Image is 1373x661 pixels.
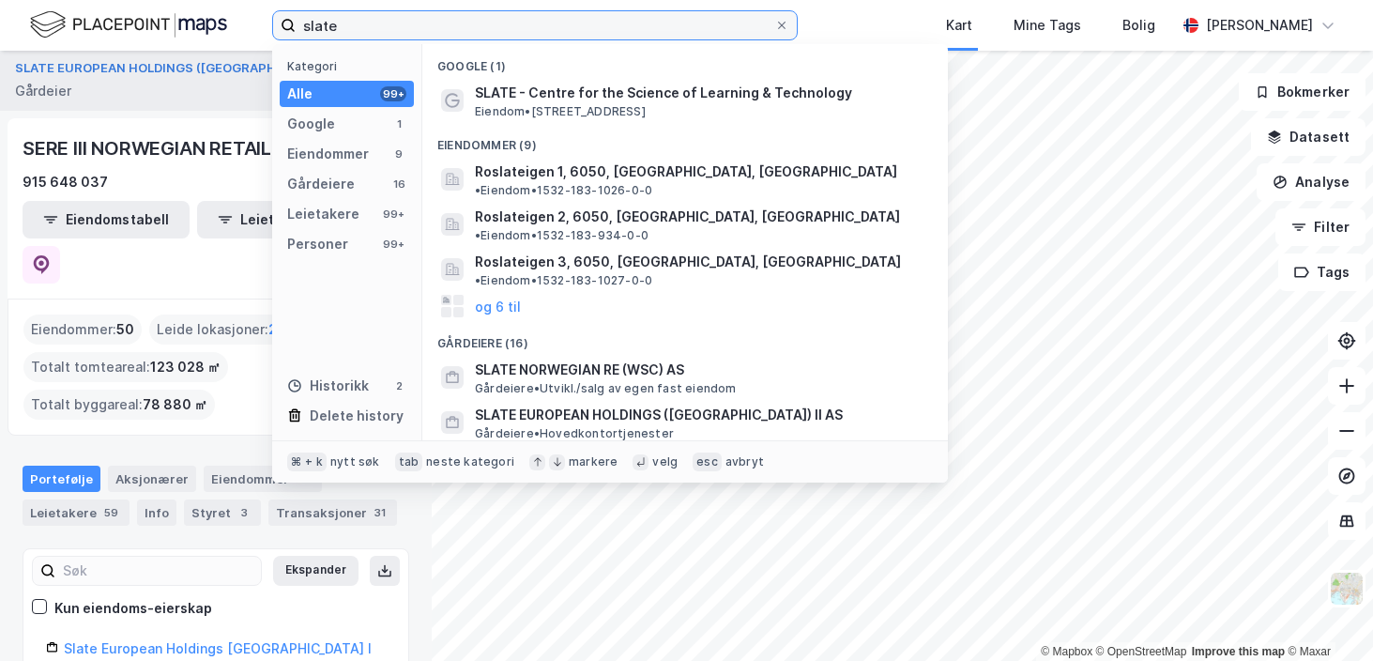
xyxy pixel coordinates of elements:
[287,173,355,195] div: Gårdeiere
[23,133,304,163] div: SERE III NORWEGIAN RETAIL AS
[475,273,481,287] span: •
[23,500,130,526] div: Leietakere
[55,557,261,585] input: Søk
[475,295,521,317] button: og 6 til
[149,315,284,345] div: Leide lokasjoner :
[204,466,322,492] div: Eiendommer
[116,318,134,341] span: 50
[235,503,253,522] div: 3
[426,454,514,469] div: neste kategori
[15,80,71,102] div: Gårdeier
[475,183,652,198] span: Eiendom • 1532-183-1026-0-0
[287,375,369,397] div: Historikk
[23,315,142,345] div: Eiendommer :
[391,177,406,192] div: 16
[371,503,389,522] div: 31
[380,207,406,222] div: 99+
[197,201,364,238] button: Leietakertabell
[1278,254,1365,291] button: Tags
[184,500,261,526] div: Styret
[395,453,423,471] div: tab
[310,405,404,427] div: Delete history
[475,404,925,426] span: SLATE EUROPEAN HOLDINGS ([GEOGRAPHIC_DATA]) II AS
[1096,645,1187,658] a: OpenStreetMap
[380,237,406,252] div: 99+
[475,104,646,119] span: Eiendom • [STREET_ADDRESS]
[287,143,369,165] div: Eiendommer
[1239,73,1365,111] button: Bokmerker
[475,228,481,242] span: •
[1257,163,1365,201] button: Analyse
[287,59,414,73] div: Kategori
[287,83,313,105] div: Alle
[1041,645,1092,658] a: Mapbox
[422,123,948,157] div: Eiendommer (9)
[287,113,335,135] div: Google
[287,453,327,471] div: ⌘ + k
[475,82,925,104] span: SLATE - Centre for the Science of Learning & Technology
[108,466,196,492] div: Aksjonærer
[475,381,737,396] span: Gårdeiere • Utvikl./salg av egen fast eiendom
[23,171,108,193] div: 915 648 037
[391,378,406,393] div: 2
[1275,208,1365,246] button: Filter
[652,454,678,469] div: velg
[23,390,215,420] div: Totalt byggareal :
[296,11,774,39] input: Søk på adresse, matrikkel, gårdeiere, leietakere eller personer
[287,203,359,225] div: Leietakere
[30,8,227,41] img: logo.f888ab2527a4732fd821a326f86c7f29.svg
[150,356,221,378] span: 123 028 ㎡
[23,201,190,238] button: Eiendomstabell
[391,116,406,131] div: 1
[380,86,406,101] div: 99+
[15,59,368,78] button: SLATE EUROPEAN HOLDINGS ([GEOGRAPHIC_DATA]) I A...
[725,454,764,469] div: avbryt
[143,393,207,416] span: 78 880 ㎡
[1251,118,1365,156] button: Datasett
[475,426,674,441] span: Gårdeiere • Hovedkontortjenester
[475,251,901,273] span: Roslateigen 3, 6050, [GEOGRAPHIC_DATA], [GEOGRAPHIC_DATA]
[475,183,481,197] span: •
[475,228,648,243] span: Eiendom • 1532-183-934-0-0
[1279,571,1373,661] iframe: Chat Widget
[1014,14,1081,37] div: Mine Tags
[268,318,277,341] span: 2
[693,453,722,471] div: esc
[569,454,618,469] div: markere
[422,44,948,78] div: Google (1)
[287,233,348,255] div: Personer
[391,146,406,161] div: 9
[1206,14,1313,37] div: [PERSON_NAME]
[422,321,948,355] div: Gårdeiere (16)
[475,359,925,381] span: SLATE NORWEGIAN RE (WSC) AS
[330,454,380,469] div: nytt søk
[268,500,397,526] div: Transaksjoner
[23,466,100,492] div: Portefølje
[54,597,212,620] div: Kun eiendoms-eierskap
[475,161,897,183] span: Roslateigen 1, 6050, [GEOGRAPHIC_DATA], [GEOGRAPHIC_DATA]
[475,273,652,288] span: Eiendom • 1532-183-1027-0-0
[1192,645,1285,658] a: Improve this map
[273,556,359,586] button: Ekspander
[946,14,972,37] div: Kart
[100,503,122,522] div: 59
[1122,14,1155,37] div: Bolig
[475,206,900,228] span: Roslateigen 2, 6050, [GEOGRAPHIC_DATA], [GEOGRAPHIC_DATA]
[137,500,176,526] div: Info
[23,352,228,382] div: Totalt tomteareal :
